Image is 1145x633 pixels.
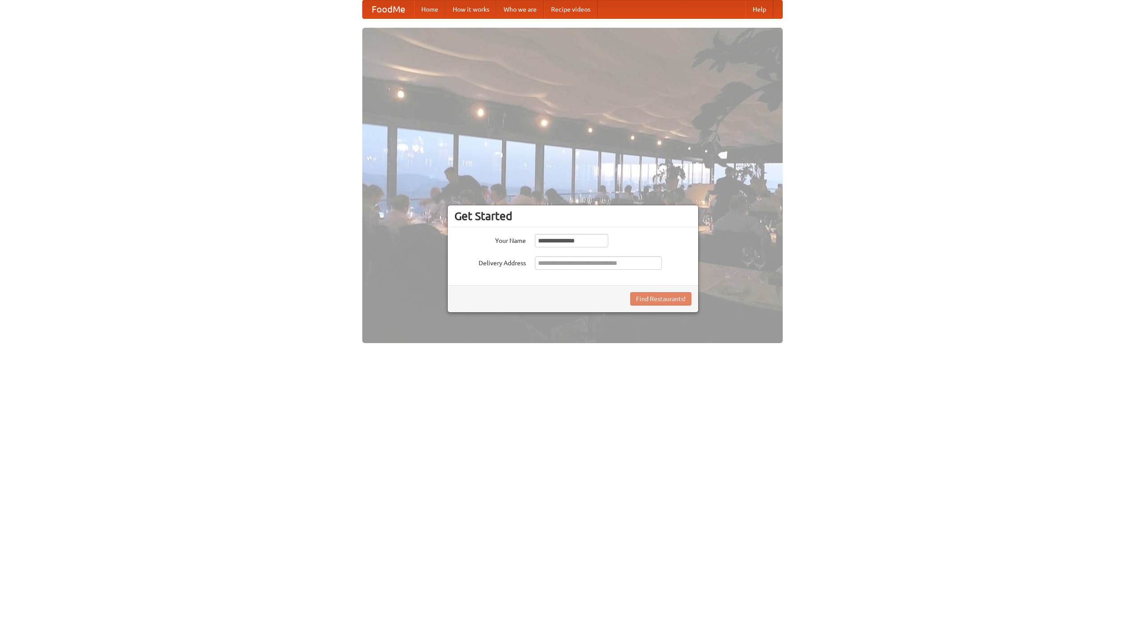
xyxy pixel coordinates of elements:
a: Who we are [496,0,544,18]
button: Find Restaurants! [630,292,691,306]
a: Home [414,0,445,18]
a: How it works [445,0,496,18]
label: Delivery Address [454,256,526,268]
h3: Get Started [454,209,691,223]
label: Your Name [454,234,526,245]
a: FoodMe [363,0,414,18]
a: Help [746,0,773,18]
a: Recipe videos [544,0,598,18]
